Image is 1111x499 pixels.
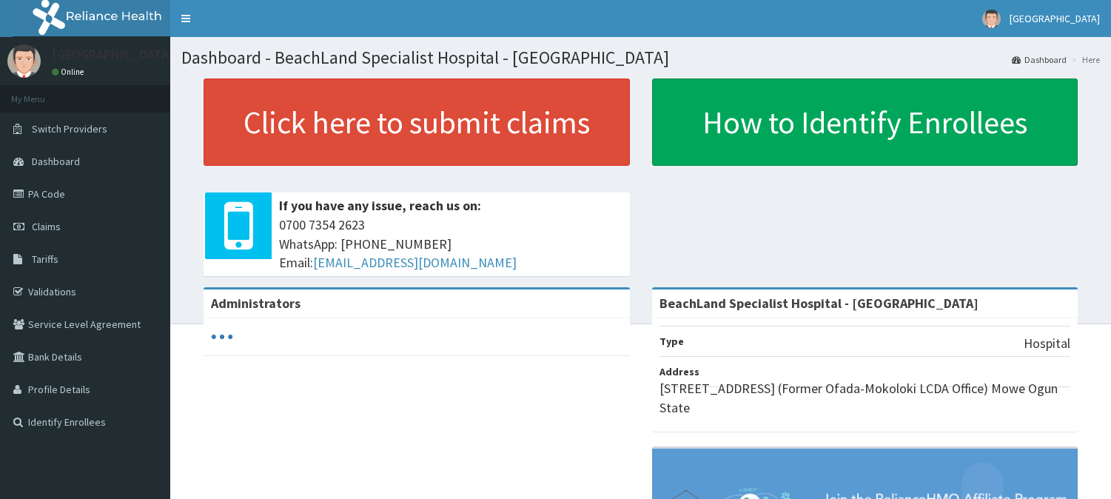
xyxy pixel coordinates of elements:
h1: Dashboard - BeachLand Specialist Hospital - [GEOGRAPHIC_DATA] [181,48,1100,67]
li: Here [1068,53,1100,66]
a: [EMAIL_ADDRESS][DOMAIN_NAME] [313,254,517,271]
b: Address [659,365,699,378]
span: [GEOGRAPHIC_DATA] [1010,12,1100,25]
a: Online [52,67,87,77]
span: 0700 7354 2623 WhatsApp: [PHONE_NUMBER] Email: [279,215,622,272]
p: [GEOGRAPHIC_DATA] [52,48,174,61]
img: User Image [7,44,41,78]
strong: BeachLand Specialist Hospital - [GEOGRAPHIC_DATA] [659,295,979,312]
a: Click here to submit claims [204,78,630,166]
span: Switch Providers [32,122,107,135]
span: Dashboard [32,155,80,168]
img: User Image [982,10,1001,28]
svg: audio-loading [211,326,233,348]
b: If you have any issue, reach us on: [279,197,481,214]
span: Claims [32,220,61,233]
b: Administrators [211,295,301,312]
b: Type [659,335,684,348]
p: Hospital [1024,334,1070,353]
p: [STREET_ADDRESS] (Former Ofada-Mokoloki LCDA Office) Mowe Ogun State [659,379,1071,417]
a: How to Identify Enrollees [652,78,1078,166]
a: Dashboard [1012,53,1067,66]
span: Tariffs [32,252,58,266]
